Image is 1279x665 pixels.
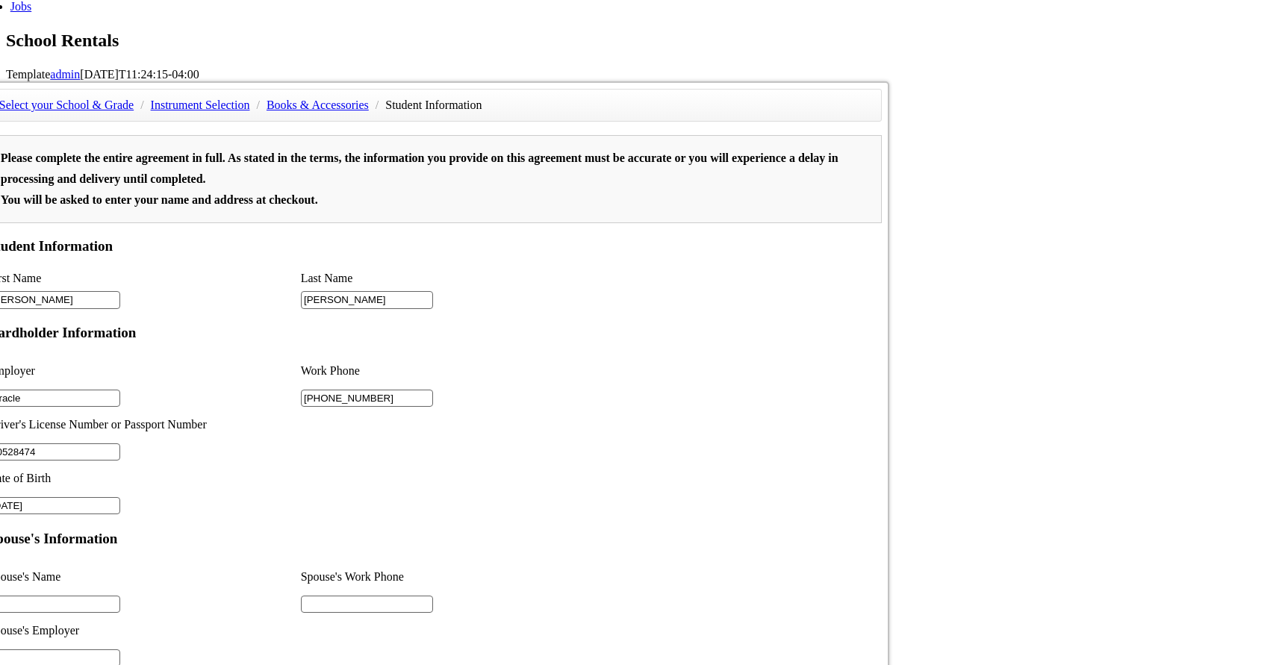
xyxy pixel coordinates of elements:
[124,3,164,19] input: Page
[6,68,50,81] span: Template
[426,4,532,19] select: Zoom
[385,95,482,116] li: Student Information
[301,355,614,387] li: Work Phone
[301,268,614,289] li: Last Name
[252,99,263,111] span: /
[372,99,382,111] span: /
[80,68,199,81] span: [DATE]T11:24:15-04:00
[301,561,614,593] li: Spouse's Work Phone
[50,68,80,81] a: admin
[164,4,187,20] span: of 2
[137,99,147,111] span: /
[151,99,250,111] a: Instrument Selection
[267,99,369,111] a: Books & Accessories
